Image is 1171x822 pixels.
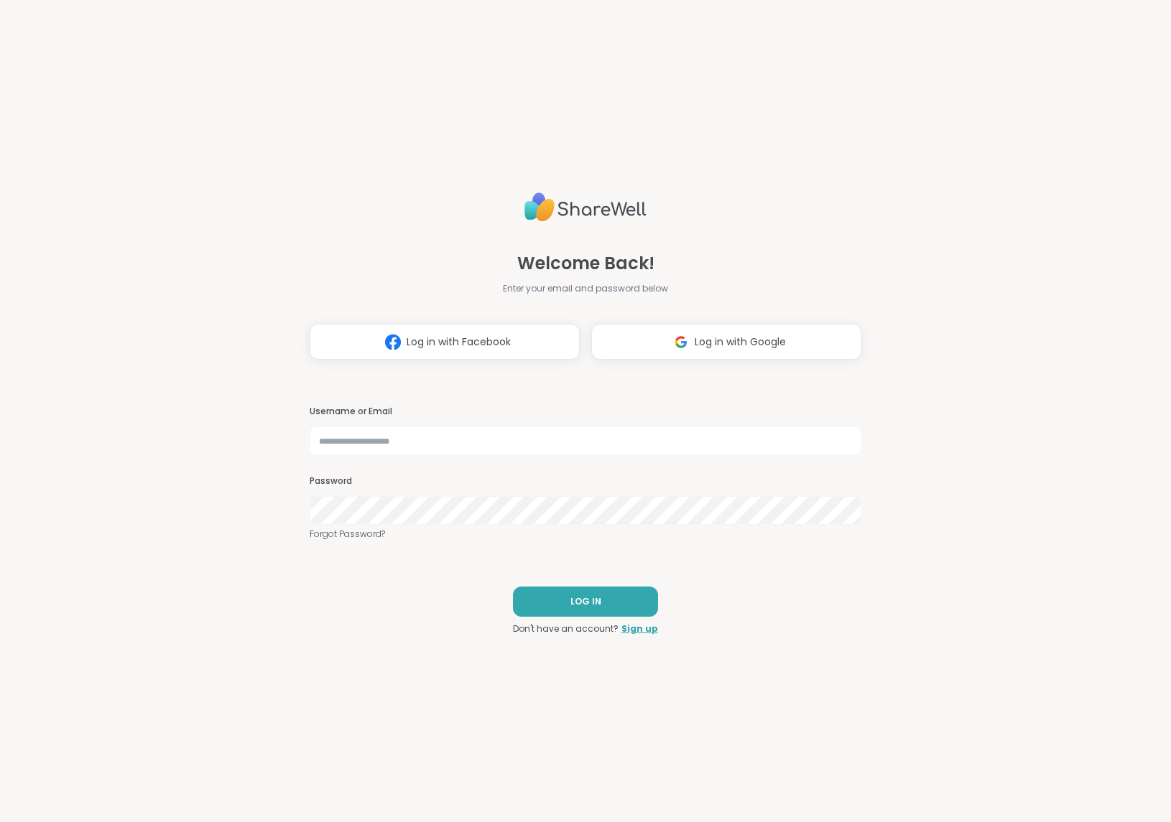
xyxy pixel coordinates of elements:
a: Sign up [621,622,658,635]
button: LOG IN [513,587,658,617]
span: Don't have an account? [513,622,619,635]
span: Welcome Back! [517,251,654,276]
img: ShareWell Logomark [379,329,407,355]
button: Log in with Google [591,324,861,360]
a: Forgot Password? [310,528,861,541]
h3: Username or Email [310,406,861,418]
img: ShareWell Logo [524,187,647,228]
span: Log in with Google [695,335,786,350]
img: ShareWell Logomark [667,329,695,355]
h3: Password [310,475,861,487]
button: Log in with Facebook [310,324,580,360]
span: Enter your email and password below [503,282,668,295]
span: Log in with Facebook [407,335,511,350]
span: LOG IN [570,595,601,608]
